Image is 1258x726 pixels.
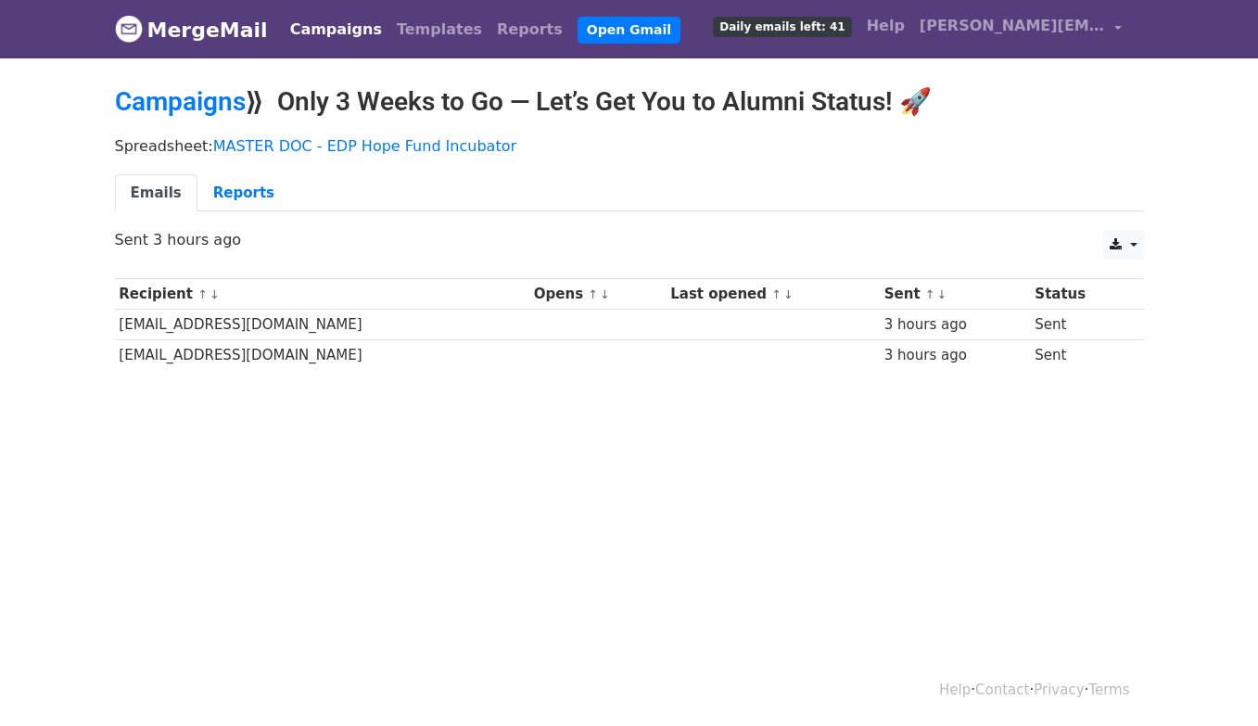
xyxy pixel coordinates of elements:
[1031,279,1129,310] th: Status
[600,287,610,301] a: ↓
[925,287,935,301] a: ↑
[937,287,947,301] a: ↓
[115,86,246,117] a: Campaigns
[1031,340,1129,371] td: Sent
[920,15,1105,37] span: [PERSON_NAME][EMAIL_ADDRESS][DOMAIN_NAME]
[1034,681,1084,698] a: Privacy
[115,136,1144,156] p: Spreadsheet:
[1088,681,1129,698] a: Terms
[115,279,530,310] th: Recipient
[115,10,268,49] a: MergeMail
[783,287,794,301] a: ↓
[115,310,530,340] td: [EMAIL_ADDRESS][DOMAIN_NAME]
[213,137,516,155] a: MASTER DOC - EDP Hope Fund Incubator
[666,279,880,310] th: Last opened
[578,17,680,44] a: Open Gmail
[771,287,781,301] a: ↑
[115,230,1144,249] p: Sent 3 hours ago
[912,7,1129,51] a: [PERSON_NAME][EMAIL_ADDRESS][DOMAIN_NAME]
[880,279,1031,310] th: Sent
[713,17,851,37] span: Daily emails left: 41
[859,7,912,45] a: Help
[529,279,666,310] th: Opens
[489,11,570,48] a: Reports
[115,340,530,371] td: [EMAIL_ADDRESS][DOMAIN_NAME]
[588,287,598,301] a: ↑
[884,314,1026,336] div: 3 hours ago
[210,287,220,301] a: ↓
[1031,310,1129,340] td: Sent
[115,86,1144,118] h2: ⟫ Only 3 Weeks to Go — Let’s Get You to Alumni Status! 🚀
[197,287,208,301] a: ↑
[939,681,971,698] a: Help
[705,7,858,45] a: Daily emails left: 41
[197,174,290,212] a: Reports
[115,174,197,212] a: Emails
[115,15,143,43] img: MergeMail logo
[884,345,1026,366] div: 3 hours ago
[283,11,389,48] a: Campaigns
[975,681,1029,698] a: Contact
[389,11,489,48] a: Templates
